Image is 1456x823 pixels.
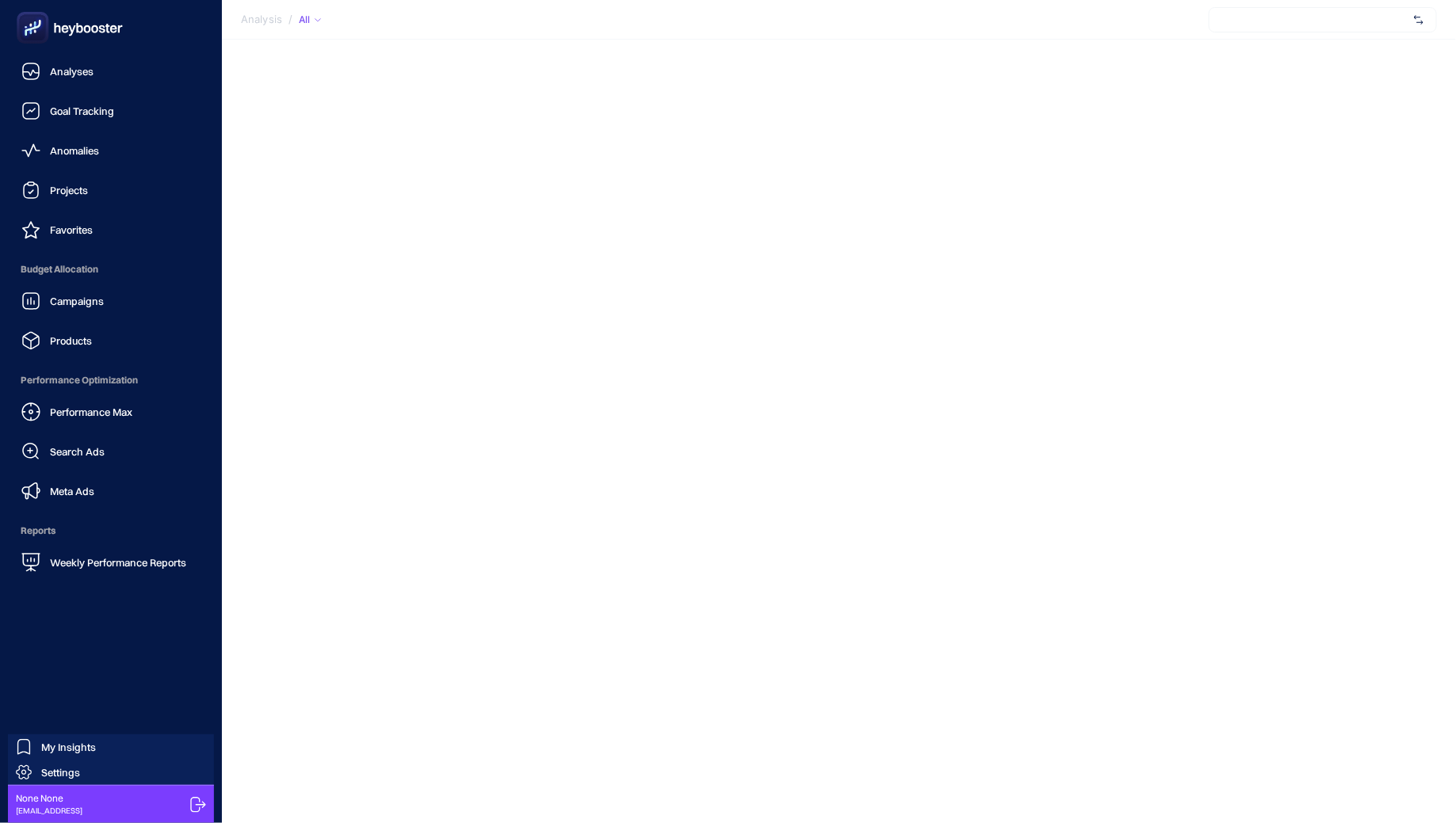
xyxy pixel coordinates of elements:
a: Settings [8,760,214,785]
span: Meta Ads [50,485,94,497]
a: My Insights [8,734,214,760]
a: Analyses [13,55,209,87]
a: Goal Tracking [13,95,209,127]
a: Products [13,325,209,356]
span: Settings [41,766,80,779]
a: Search Ads [13,436,209,467]
span: Performance Optimization [13,364,209,396]
a: Weekly Performance Reports [13,547,209,578]
span: Projects [50,184,88,196]
a: Favorites [13,214,209,246]
span: Products [50,334,92,347]
a: Performance Max [13,396,209,428]
span: Search Ads [50,445,105,458]
span: Favorites [50,223,93,236]
span: Analyses [50,65,94,78]
a: Campaigns [13,285,209,317]
a: Anomalies [13,135,209,166]
span: Performance Max [50,406,132,418]
span: Analysis [241,13,282,26]
div: All [299,13,321,26]
a: Projects [13,174,209,206]
span: Weekly Performance Reports [50,556,186,569]
span: None None [16,792,82,805]
span: My Insights [41,741,96,753]
span: Reports [13,515,209,547]
span: Campaigns [50,295,104,307]
span: / [289,13,292,25]
a: Meta Ads [13,475,209,507]
span: [EMAIL_ADDRESS] [16,805,82,817]
img: svg%3e [1414,12,1424,28]
span: Anomalies [50,144,99,157]
span: Budget Allocation [13,253,209,285]
span: Goal Tracking [50,105,114,117]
